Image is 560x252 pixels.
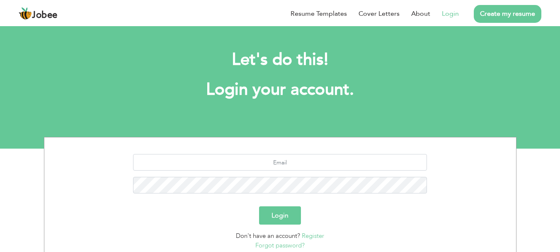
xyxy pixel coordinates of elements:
span: Jobee [32,11,58,20]
a: Login [442,9,459,19]
span: Don't have an account? [236,232,300,240]
a: Resume Templates [291,9,347,19]
img: jobee.io [19,7,32,20]
a: Jobee [19,7,58,20]
a: Cover Letters [359,9,400,19]
input: Email [133,154,427,171]
h1: Login your account. [56,79,504,100]
a: Forgot password? [255,241,305,250]
button: Login [259,206,301,225]
a: Create my resume [474,5,541,23]
a: Register [302,232,324,240]
h2: Let's do this! [56,49,504,71]
a: About [411,9,430,19]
